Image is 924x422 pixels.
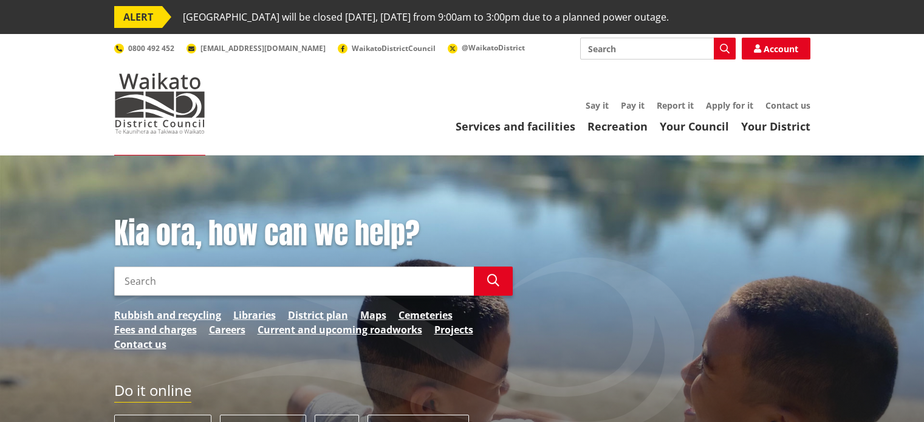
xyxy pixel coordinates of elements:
a: Apply for it [706,100,753,111]
a: Careers [209,322,245,337]
span: 0800 492 452 [128,43,174,53]
a: Your District [741,119,810,134]
a: Contact us [765,100,810,111]
a: Pay it [621,100,645,111]
a: Say it [586,100,609,111]
input: Search input [580,38,736,60]
h2: Do it online [114,382,191,403]
a: Fees and charges [114,322,197,337]
a: Maps [360,308,386,322]
img: Waikato District Council - Te Kaunihera aa Takiwaa o Waikato [114,73,205,134]
span: [GEOGRAPHIC_DATA] will be closed [DATE], [DATE] from 9:00am to 3:00pm due to a planned power outage. [183,6,669,28]
a: Recreation [587,119,648,134]
a: Contact us [114,337,166,352]
span: [EMAIL_ADDRESS][DOMAIN_NAME] [200,43,326,53]
a: WaikatoDistrictCouncil [338,43,436,53]
a: Projects [434,322,473,337]
a: @WaikatoDistrict [448,43,525,53]
a: Current and upcoming roadworks [258,322,422,337]
a: Rubbish and recycling [114,308,221,322]
span: @WaikatoDistrict [462,43,525,53]
a: Your Council [660,119,729,134]
span: ALERT [114,6,162,28]
a: 0800 492 452 [114,43,174,53]
a: Cemeteries [399,308,453,322]
a: Libraries [233,308,276,322]
span: WaikatoDistrictCouncil [352,43,436,53]
a: [EMAIL_ADDRESS][DOMAIN_NAME] [187,43,326,53]
h1: Kia ora, how can we help? [114,216,513,251]
a: Services and facilities [456,119,575,134]
input: Search input [114,267,474,296]
a: Report it [657,100,694,111]
a: Account [742,38,810,60]
a: District plan [288,308,348,322]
